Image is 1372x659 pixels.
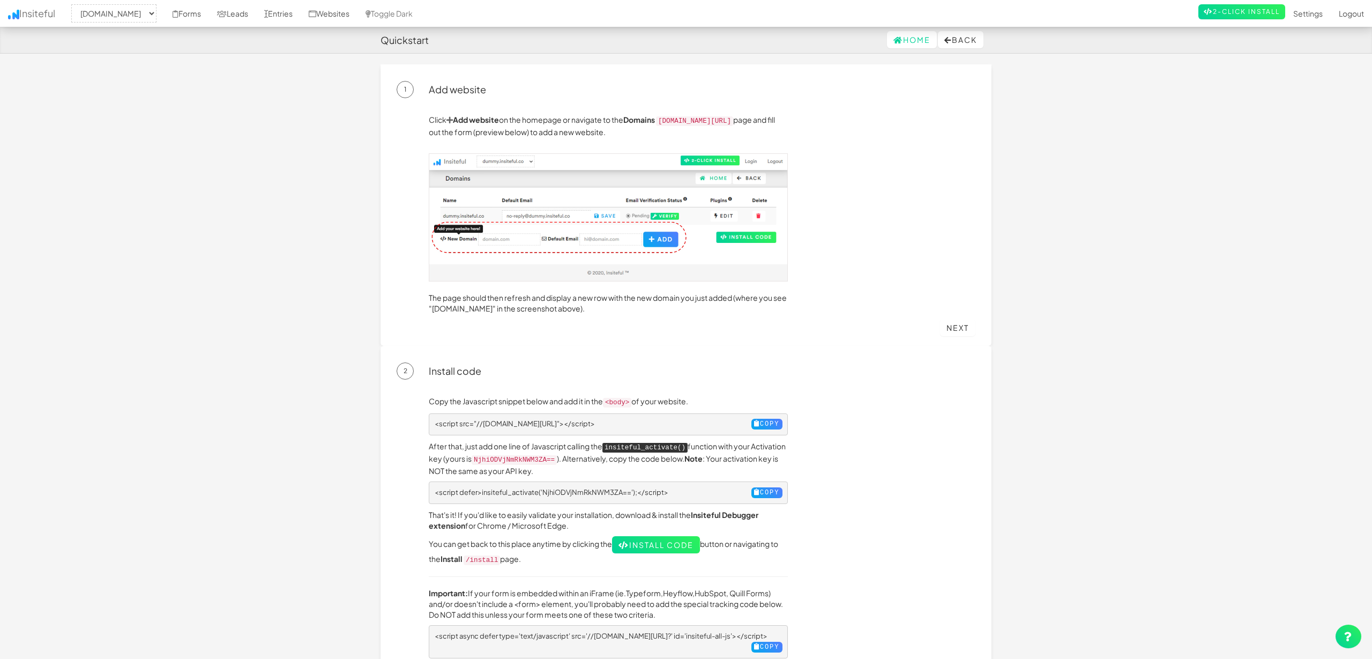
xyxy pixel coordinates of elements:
span: 2 [397,362,414,380]
code: [DOMAIN_NAME][URL] [656,116,733,126]
a: Home [887,31,937,48]
a: Install [441,554,463,564]
img: icon.png [8,10,19,19]
code: <body> [603,398,631,408]
p: Click on the homepage or navigate to the page and fill out the form (preview below) to add a new ... [429,114,788,137]
button: Copy [751,419,782,430]
p: After that, just add one line of Javascript calling the function with your Activation key (yours ... [429,441,788,476]
a: Install Code [612,536,700,553]
img: add-domain.jpg [429,153,788,282]
a: Next [940,319,975,336]
h4: Quickstart [381,35,429,46]
b: Note [684,454,703,463]
p: That's it! If you'd like to easily validate your installation, download & install the for Chrome ... [429,509,788,531]
a: 2-Click Install [1198,4,1285,19]
code: /install [464,556,500,565]
a: HubSpot [695,588,726,598]
a: Heyflow [663,588,692,598]
b: Important: [429,588,468,598]
button: Copy [751,487,782,498]
span: <script async defer type='text/javascript' src='//[DOMAIN_NAME][URL]?' id='insiteful-all-js'></sc... [435,632,767,640]
p: Copy the Javascript snippet below and add it in the of your website. [429,396,788,408]
a: Typeform [626,588,661,598]
button: Copy [751,642,782,653]
code: NjhiODVjNmRkNWM3ZA== [472,455,557,465]
span: 1 [397,81,414,98]
p: If your form is embedded within an iFrame (ie. , , , Quill Forms) and/or doesn't include a <form>... [429,588,788,620]
kbd: insiteful_activate() [602,443,688,453]
a: Add website [446,115,499,124]
p: You can get back to this place anytime by clicking the button or navigating to the page. [429,536,788,566]
p: The page should then refresh and display a new row with the new domain you just added (where you ... [429,292,788,314]
a: Add website [429,83,486,95]
a: Insiteful Debugger extension [429,510,758,530]
span: <script src="//[DOMAIN_NAME][URL]"></script> [435,419,595,428]
a: Install code [429,365,481,377]
span: <script defer>insiteful_activate('NjhiODVjNmRkNWM3ZA==');</script> [435,488,668,497]
button: Back [938,31,983,48]
a: Domains [623,115,655,124]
